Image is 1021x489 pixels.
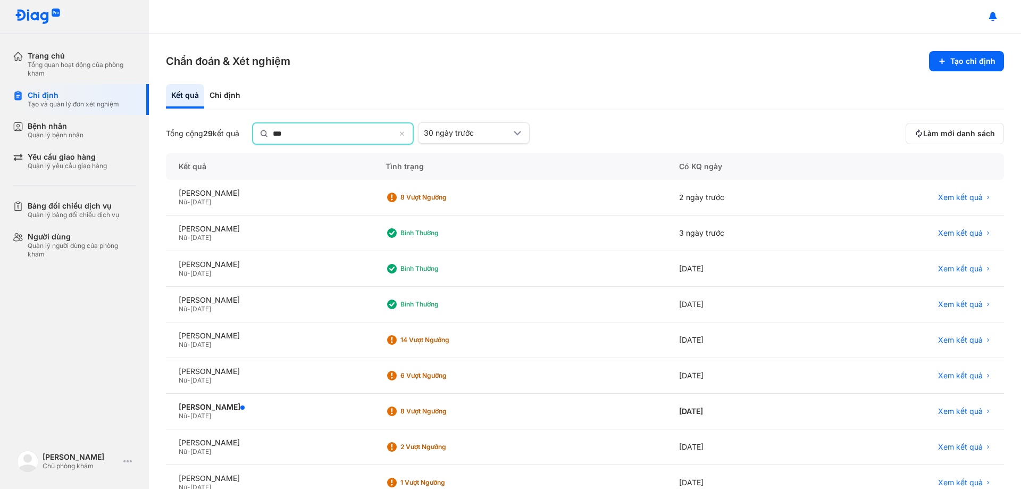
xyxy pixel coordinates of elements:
div: [PERSON_NAME] [179,295,360,305]
span: - [187,234,190,242]
span: [DATE] [190,305,211,313]
span: Xem kết quả [938,193,983,202]
span: - [187,269,190,277]
span: [DATE] [190,447,211,455]
div: Quản lý người dùng của phòng khám [28,242,136,259]
span: [DATE] [190,198,211,206]
span: [DATE] [190,412,211,420]
div: 8 Vượt ngưỡng [400,407,486,416]
span: Nữ [179,341,187,349]
div: Bệnh nhân [28,121,83,131]
div: 2 Vượt ngưỡng [400,443,486,451]
span: Xem kết quả [938,371,983,380]
span: Xem kết quả [938,335,983,345]
div: Tạo và quản lý đơn xét nghiệm [28,100,119,109]
div: Bảng đối chiếu dịch vụ [28,201,119,211]
div: Kết quả [166,84,204,109]
div: 30 ngày trước [424,128,511,138]
div: 6 Vượt ngưỡng [400,371,486,380]
div: Bình thường [400,300,486,309]
div: 2 ngày trước [666,180,826,216]
span: Nữ [179,376,187,384]
span: Nữ [179,198,187,206]
span: - [187,305,190,313]
span: Xem kết quả [938,264,983,273]
span: 29 [203,129,213,138]
span: Xem kết quả [938,478,983,487]
div: Người dùng [28,232,136,242]
div: Tình trạng [373,153,666,180]
div: Quản lý bảng đối chiếu dịch vụ [28,211,119,219]
div: [PERSON_NAME] [179,260,360,269]
span: [DATE] [190,234,211,242]
span: Xem kết quả [938,407,983,416]
span: - [187,341,190,349]
div: 1 Vượt ngưỡng [400,478,486,487]
div: Bình thường [400,229,486,237]
div: [DATE] [666,287,826,322]
span: Xem kết quả [938,442,983,452]
div: [PERSON_NAME] [179,438,360,447]
div: [PERSON_NAME] [179,331,360,341]
img: logo [17,451,38,472]
div: 14 Vượt ngưỡng [400,336,486,344]
span: - [187,376,190,384]
div: [PERSON_NAME] [179,367,360,376]
div: [DATE] [666,394,826,429]
div: [DATE] [666,322,826,358]
div: Tổng cộng kết quả [166,129,239,138]
span: - [187,198,190,206]
div: Kết quả [166,153,373,180]
div: Quản lý yêu cầu giao hàng [28,162,107,170]
div: [PERSON_NAME] [43,452,119,462]
div: Quản lý bệnh nhân [28,131,83,139]
span: Làm mới danh sách [923,129,995,138]
div: Trang chủ [28,51,136,61]
div: 8 Vượt ngưỡng [400,193,486,202]
div: [DATE] [666,251,826,287]
div: Bình thường [400,264,486,273]
span: Nữ [179,305,187,313]
span: Nữ [179,269,187,277]
span: Xem kết quả [938,228,983,238]
span: - [187,447,190,455]
div: Chỉ định [28,90,119,100]
span: Nữ [179,234,187,242]
span: Nữ [179,412,187,420]
div: Chỉ định [204,84,246,109]
div: [DATE] [666,429,826,465]
div: [PERSON_NAME] [179,188,360,198]
div: Chủ phòng khám [43,462,119,470]
button: Làm mới danh sách [906,123,1004,144]
div: [PERSON_NAME] [179,402,360,412]
span: Xem kết quả [938,300,983,309]
div: [DATE] [666,358,826,394]
img: logo [15,9,61,25]
button: Tạo chỉ định [929,51,1004,71]
div: Yêu cầu giao hàng [28,152,107,162]
span: [DATE] [190,341,211,349]
span: [DATE] [190,376,211,384]
div: Tổng quan hoạt động của phòng khám [28,61,136,78]
div: [PERSON_NAME] [179,224,360,234]
div: Có KQ ngày [666,153,826,180]
span: [DATE] [190,269,211,277]
div: [PERSON_NAME] [179,474,360,483]
div: 3 ngày trước [666,216,826,251]
span: - [187,412,190,420]
h3: Chẩn đoán & Xét nghiệm [166,54,290,69]
span: Nữ [179,447,187,455]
